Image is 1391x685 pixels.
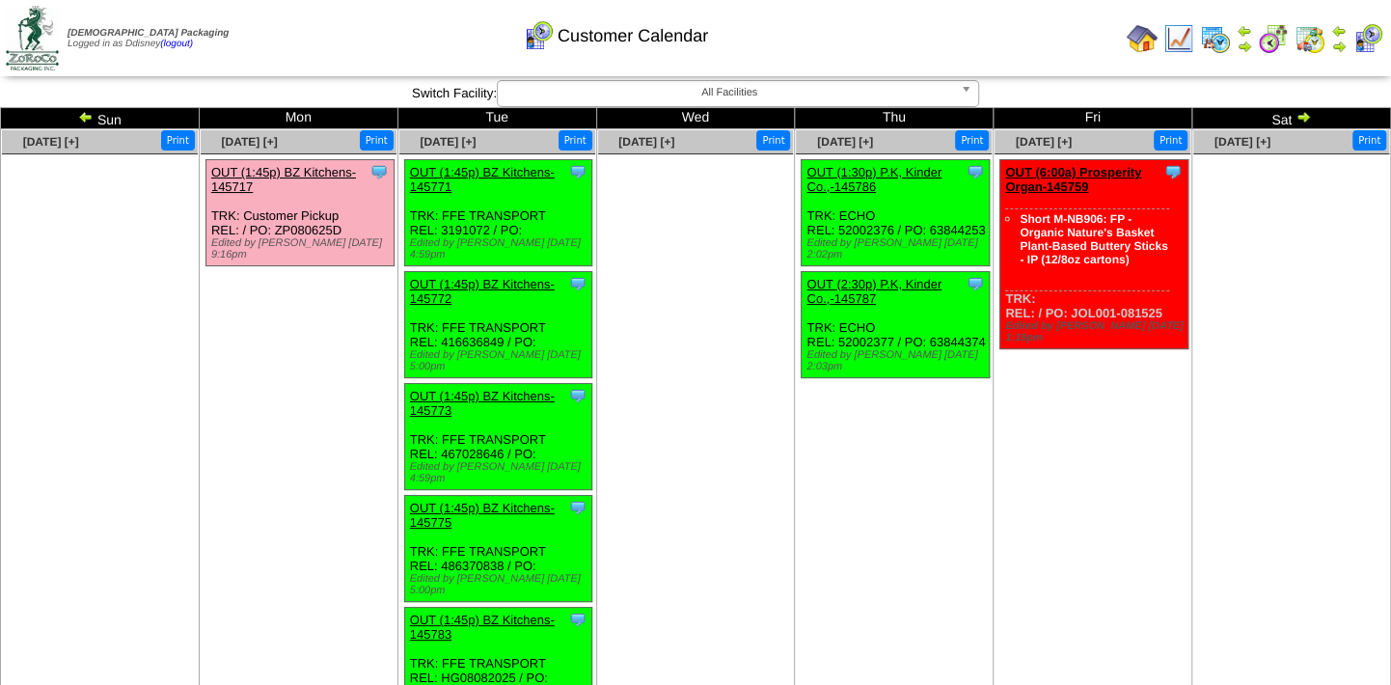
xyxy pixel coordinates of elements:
div: Edited by [PERSON_NAME] [DATE] 9:16pm [211,237,394,260]
a: [DATE] [+] [420,135,476,149]
img: calendarcustomer.gif [523,20,554,51]
img: calendarprod.gif [1200,23,1231,54]
div: Edited by [PERSON_NAME] [DATE] 4:59pm [410,461,592,484]
img: calendarcustomer.gif [1352,23,1383,54]
img: calendarinout.gif [1295,23,1325,54]
a: [DATE] [+] [1016,135,1072,149]
img: Tooltip [568,498,587,517]
button: Print [559,130,592,151]
a: OUT (1:45p) BZ Kitchens-145771 [410,165,555,194]
div: TRK: FFE TRANSPORT REL: 416636849 / PO: [404,272,592,378]
div: Edited by [PERSON_NAME] [DATE] 5:00pm [410,349,592,372]
div: TRK: Customer Pickup REL: / PO: ZP080625D [205,160,394,266]
td: Sun [1,108,200,129]
img: home.gif [1127,23,1158,54]
div: TRK: FFE TRANSPORT REL: 467028646 / PO: [404,384,592,490]
button: Print [756,130,790,151]
a: (logout) [160,39,193,49]
a: [DATE] [+] [222,135,278,149]
img: Tooltip [966,162,985,181]
button: Print [360,130,394,151]
img: Tooltip [568,274,587,293]
img: arrowright.gif [1296,109,1311,124]
a: OUT (1:45p) BZ Kitchens-145717 [211,165,356,194]
button: Print [1352,130,1386,151]
div: TRK: FFE TRANSPORT REL: 3191072 / PO: [404,160,592,266]
div: TRK: ECHO REL: 52002377 / PO: 63844374 [802,272,990,378]
a: OUT (2:30p) P.K, Kinder Co.,-145787 [806,277,941,306]
a: [DATE] [+] [817,135,873,149]
td: Wed [596,108,795,129]
div: TRK: ECHO REL: 52002376 / PO: 63844253 [802,160,990,266]
button: Print [161,130,195,151]
span: [DEMOGRAPHIC_DATA] Packaging [68,28,229,39]
a: OUT (1:30p) P.K, Kinder Co.,-145786 [806,165,941,194]
img: Tooltip [568,162,587,181]
a: OUT (1:45p) BZ Kitchens-145773 [410,389,555,418]
a: OUT (1:45p) BZ Kitchens-145783 [410,613,555,642]
img: Tooltip [1163,162,1183,181]
div: Edited by [PERSON_NAME] [DATE] 2:03pm [806,349,989,372]
img: Tooltip [966,274,985,293]
img: Tooltip [369,162,389,181]
a: OUT (1:45p) BZ Kitchens-145772 [410,277,555,306]
div: TRK: REL: / PO: JOL001-081525 [1000,160,1188,349]
span: Logged in as Ddisney [68,28,229,49]
img: arrowleft.gif [78,109,94,124]
button: Print [1154,130,1187,151]
img: arrowright.gif [1237,39,1252,54]
td: Fri [994,108,1192,129]
img: zoroco-logo-small.webp [6,6,59,70]
span: All Facilities [505,81,953,104]
div: Edited by [PERSON_NAME] [DATE] 4:59pm [410,237,592,260]
a: [DATE] [+] [618,135,674,149]
img: line_graph.gif [1163,23,1194,54]
span: Customer Calendar [558,26,708,46]
td: Tue [397,108,596,129]
img: Tooltip [568,386,587,405]
a: [DATE] [+] [23,135,79,149]
a: Short M-NB906: FP - Organic Nature's Basket Plant-Based Buttery Sticks - IP (12/8oz cartons) [1020,212,1167,266]
td: Thu [795,108,994,129]
img: calendarblend.gif [1258,23,1289,54]
img: Tooltip [568,610,587,629]
button: Print [955,130,989,151]
a: OUT (6:00a) Prosperity Organ-145759 [1005,165,1141,194]
div: Edited by [PERSON_NAME] [DATE] 2:02pm [806,237,989,260]
a: [DATE] [+] [1214,135,1270,149]
div: Edited by [PERSON_NAME] [DATE] 5:00pm [410,573,592,596]
td: Sat [1192,108,1391,129]
td: Mon [199,108,397,129]
img: arrowright.gif [1331,39,1347,54]
img: arrowleft.gif [1331,23,1347,39]
a: OUT (1:45p) BZ Kitchens-145775 [410,501,555,530]
img: arrowleft.gif [1237,23,1252,39]
div: TRK: FFE TRANSPORT REL: 486370838 / PO: [404,496,592,602]
div: Edited by [PERSON_NAME] [DATE] 1:19pm [1005,320,1187,343]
